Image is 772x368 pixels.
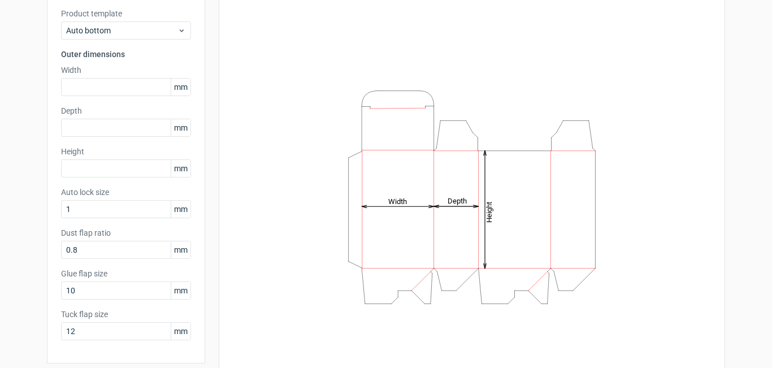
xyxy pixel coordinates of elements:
label: Glue flap size [61,268,191,279]
tspan: Depth [448,197,467,205]
label: Auto lock size [61,187,191,198]
label: Depth [61,105,191,116]
span: mm [171,119,190,136]
span: mm [171,160,190,177]
label: Height [61,146,191,157]
span: mm [171,241,190,258]
h3: Outer dimensions [61,49,191,60]
span: mm [171,323,190,340]
span: mm [171,201,190,218]
tspan: Height [485,201,493,222]
label: Tuck flap size [61,309,191,320]
label: Width [61,64,191,76]
span: Auto bottom [66,25,177,36]
span: mm [171,79,190,96]
span: mm [171,282,190,299]
label: Product template [61,8,191,19]
label: Dust flap ratio [61,227,191,239]
tspan: Width [388,197,407,205]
